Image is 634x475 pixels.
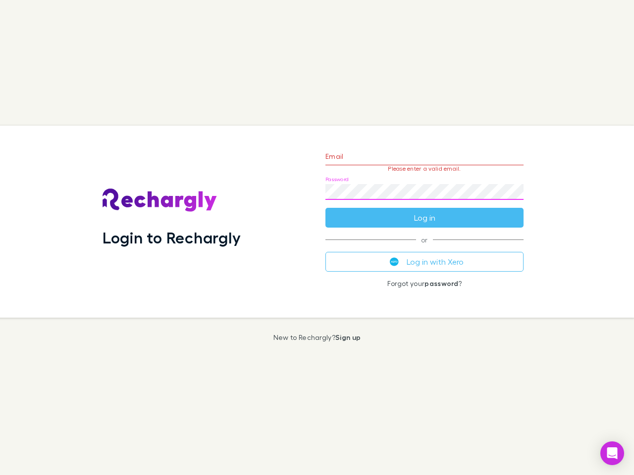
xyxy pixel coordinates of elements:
[325,165,524,172] p: Please enter a valid email.
[600,441,624,465] div: Open Intercom Messenger
[325,280,524,287] p: Forgot your ?
[325,176,349,183] label: Password
[273,333,361,341] p: New to Rechargly?
[103,228,241,247] h1: Login to Rechargly
[335,333,361,341] a: Sign up
[390,257,399,266] img: Xero's logo
[103,189,217,212] img: Rechargly's Logo
[325,208,524,228] button: Log in
[325,252,524,272] button: Log in with Xero
[424,279,458,287] a: password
